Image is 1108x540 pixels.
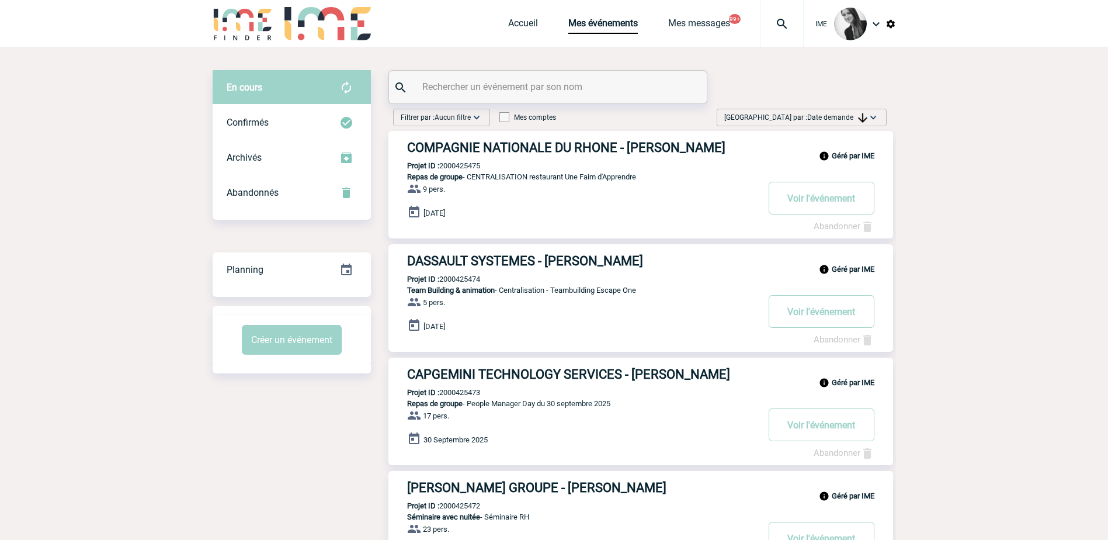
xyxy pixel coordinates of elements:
span: 23 pers. [423,525,449,534]
span: Abandonnés [227,187,279,198]
img: info_black_24dp.svg [819,491,829,501]
button: Voir l'événement [769,182,874,214]
b: Projet ID : [407,388,439,397]
span: Séminaire avec nuitée [407,513,480,521]
span: 17 pers. [423,411,449,420]
a: Accueil [508,18,538,34]
label: Mes comptes [499,113,556,122]
span: Archivés [227,152,262,163]
a: COMPAGNIE NATIONALE DU RHONE - [PERSON_NAME] [388,140,893,155]
span: Planning [227,264,263,275]
p: - People Manager Day du 30 septembre 2025 [388,399,758,408]
a: CAPGEMINI TECHNOLOGY SERVICES - [PERSON_NAME] [388,367,893,382]
p: - CENTRALISATION restaurant Une Faim d'Apprendre [388,172,758,181]
span: IME [815,20,827,28]
img: IME-Finder [213,7,273,40]
p: - Centralisation - Teambuilding Escape One [388,286,758,295]
b: Projet ID : [407,501,439,510]
p: 2000425475 [388,161,480,170]
b: Géré par IME [832,378,874,387]
b: Projet ID : [407,161,439,170]
span: Repas de groupe [407,172,463,181]
span: 9 pers. [423,185,445,193]
button: Créer un événement [242,325,342,355]
span: Date demande [807,113,867,122]
h3: [PERSON_NAME] GROUPE - [PERSON_NAME] [407,480,758,495]
span: [GEOGRAPHIC_DATA] par : [724,112,867,123]
img: baseline_expand_more_white_24dp-b.png [471,112,482,123]
a: DASSAULT SYSTEMES - [PERSON_NAME] [388,254,893,268]
div: Retrouvez ici tous vos événements organisés par date et état d'avancement [213,252,371,288]
img: info_black_24dp.svg [819,378,829,388]
button: 99+ [729,14,741,24]
a: Abandonner [814,448,874,458]
span: Repas de groupe [407,399,463,408]
input: Rechercher un événement par son nom [419,78,679,95]
h3: CAPGEMINI TECHNOLOGY SERVICES - [PERSON_NAME] [407,367,758,382]
span: Aucun filtre [435,113,471,122]
p: 2000425472 [388,501,480,510]
a: Abandonner [814,334,874,345]
a: Planning [213,252,371,286]
p: - Séminaire RH [388,513,758,521]
b: Géré par IME [832,151,874,160]
p: 2000425474 [388,275,480,283]
p: 2000425473 [388,388,480,397]
div: Retrouvez ici tous vos évènements avant confirmation [213,70,371,105]
b: Géré par IME [832,265,874,274]
a: Mes messages [668,18,730,34]
span: Filtrer par : [401,112,471,123]
span: [DATE] [423,209,445,217]
button: Voir l'événement [769,295,874,328]
img: 101050-0.jpg [834,8,867,40]
h3: DASSAULT SYSTEMES - [PERSON_NAME] [407,254,758,268]
a: [PERSON_NAME] GROUPE - [PERSON_NAME] [388,480,893,495]
img: info_black_24dp.svg [819,151,829,161]
img: arrow_downward.png [858,113,867,123]
a: Abandonner [814,221,874,231]
img: info_black_24dp.svg [819,264,829,275]
span: [DATE] [423,322,445,331]
div: Retrouvez ici tous les événements que vous avez décidé d'archiver [213,140,371,175]
b: Projet ID : [407,275,439,283]
b: Géré par IME [832,491,874,500]
span: Confirmés [227,117,269,128]
span: En cours [227,82,262,93]
span: 30 Septembre 2025 [423,435,488,444]
button: Voir l'événement [769,409,874,441]
span: 5 pers. [423,298,445,307]
h3: COMPAGNIE NATIONALE DU RHONE - [PERSON_NAME] [407,140,758,155]
a: Mes événements [568,18,638,34]
div: Retrouvez ici tous vos événements annulés [213,175,371,210]
span: Team Building & animation [407,286,495,295]
img: baseline_expand_more_white_24dp-b.png [867,112,879,123]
